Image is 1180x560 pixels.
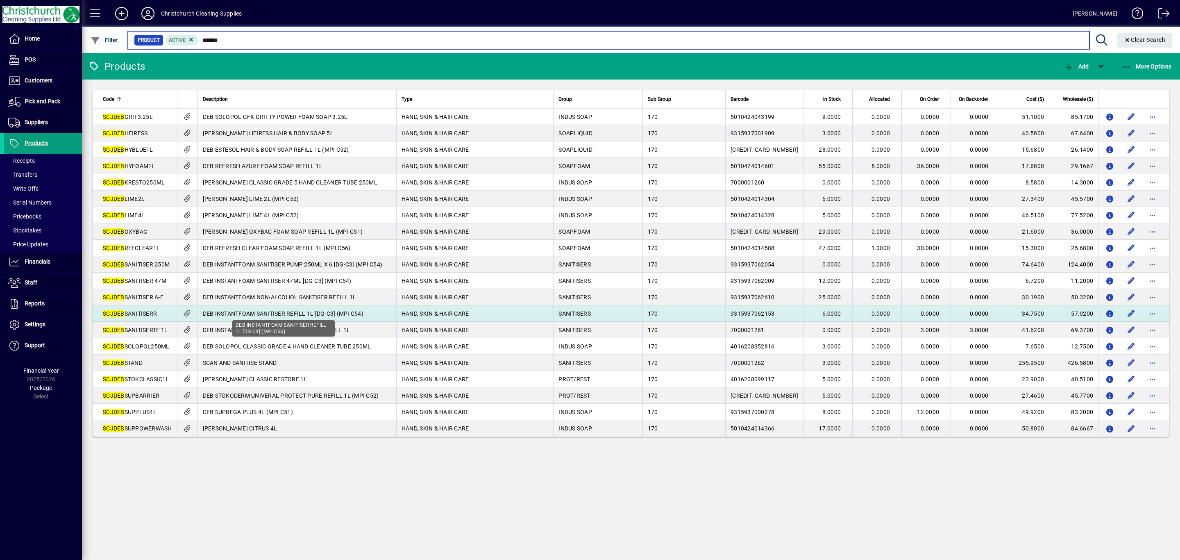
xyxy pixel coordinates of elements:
[402,130,469,137] span: HAND, SKIN & HAIR CARE
[871,212,890,219] span: 0.0000
[402,95,412,104] span: Type
[1146,225,1159,238] button: More options
[203,245,351,251] span: DEB REFRESH CLEAR FOAM SOAP REFILL 1L (MPI C56)
[402,146,469,153] span: HAND, SKIN & HAIR CARE
[970,130,989,137] span: 0.0000
[103,294,125,300] em: SCJDEB
[1146,209,1159,222] button: More options
[648,196,658,202] span: 170
[648,146,658,153] span: 170
[819,146,841,153] span: 28.0000
[103,245,125,251] em: SCJDEB
[4,29,82,49] a: Home
[970,327,989,333] span: 3.0000
[103,261,125,268] em: SCJDEB
[731,327,765,333] span: 7000001261
[203,278,352,284] span: DEB INSTANTFOAM SANITISER 47ML [DG-C3] (MPI C54)
[1125,389,1138,402] button: Edit
[1125,241,1138,255] button: Edit
[1146,127,1159,140] button: More options
[103,114,125,120] em: SCJDEB
[921,310,939,317] span: 0.0000
[920,95,939,104] span: On Order
[731,130,774,137] span: 9315937001909
[558,130,592,137] span: SOAPLIQUID
[1117,33,1172,48] button: Clear
[558,327,591,333] span: SANITISERS
[103,163,155,169] span: HYFOAM1L
[1125,110,1138,123] button: Edit
[1125,356,1138,369] button: Edit
[731,228,798,235] span: [CREDIT_CARD_NUMBER]
[1000,125,1049,141] td: 40.5800
[921,212,939,219] span: 0.0000
[203,179,377,186] span: [PERSON_NAME] CLASSIC GRADE 5 HAND CLEANER TUBE 250ML
[558,95,572,104] span: Group
[25,98,60,105] span: Pick and Pack
[4,182,82,196] a: Write Offs
[103,146,153,153] span: HYBLUE1L
[1049,240,1098,256] td: 25.6800
[1063,95,1093,104] span: Wholesale ($)
[819,163,841,169] span: 55.0000
[648,294,658,300] span: 170
[970,228,989,235] span: 0.0000
[103,228,125,235] em: SCJDEB
[648,95,671,104] span: Sub Group
[558,245,590,251] span: SOAPFOAM
[917,163,939,169] span: 36.0000
[103,294,163,300] span: SANITISER A-F
[558,179,592,186] span: INDUS SOAP
[1073,7,1117,20] div: [PERSON_NAME]
[8,227,41,234] span: Stocktakes
[917,245,939,251] span: 30.0000
[1049,223,1098,240] td: 36.0000
[203,95,228,104] span: Description
[558,146,592,153] span: SOAPLIQUID
[103,278,166,284] span: SANITISER 47M
[1064,63,1089,70] span: Add
[731,294,774,300] span: 9315937062610
[1125,307,1138,320] button: Edit
[1125,209,1138,222] button: Edit
[1000,240,1049,256] td: 15.3000
[88,60,145,73] div: Products
[648,245,658,251] span: 170
[871,310,890,317] span: 0.0000
[1146,143,1159,156] button: More options
[970,179,989,186] span: 0.0000
[4,273,82,293] a: Staff
[4,314,82,335] a: Settings
[8,213,41,220] span: Pricebooks
[103,114,153,120] span: GRIT3.25L
[103,146,125,153] em: SCJDEB
[1125,422,1138,435] button: Edit
[1049,322,1098,338] td: 69.3700
[648,95,720,104] div: Sub Group
[103,310,125,317] em: SCJDEB
[1125,258,1138,271] button: Edit
[648,130,658,137] span: 170
[402,261,469,268] span: HAND, SKIN & HAIR CARE
[869,95,890,104] span: Allocated
[648,179,658,186] span: 170
[25,258,50,265] span: Financials
[4,237,82,251] a: Price Updates
[731,212,774,219] span: 5010424014328
[138,36,160,44] span: Product
[203,163,322,169] span: DEB REFRESH AZURE FOAM SOAP REFILL 1L
[956,95,996,104] div: On Backorder
[970,294,989,300] span: 0.0000
[203,196,299,202] span: [PERSON_NAME] LIME 2L (MPI C52)
[103,179,125,186] em: SCJDEB
[1000,338,1049,355] td: 7.6500
[1125,159,1138,173] button: Edit
[970,163,989,169] span: 0.0000
[970,212,989,219] span: 0.0000
[402,310,469,317] span: HAND, SKIN & HAIR CARE
[1146,291,1159,304] button: More options
[25,342,45,348] span: Support
[4,294,82,314] a: Reports
[103,163,125,169] em: SCJDEB
[4,50,82,70] a: POS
